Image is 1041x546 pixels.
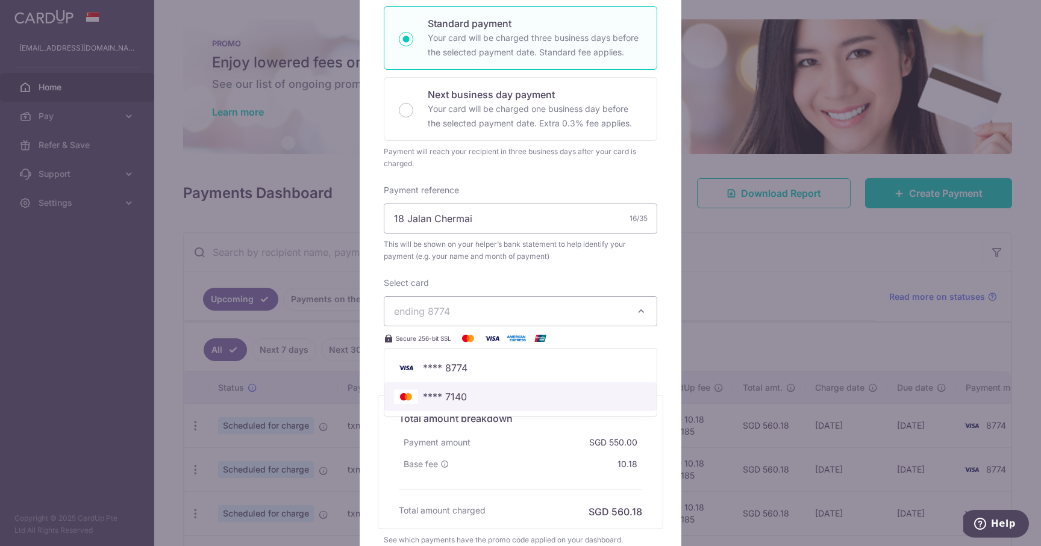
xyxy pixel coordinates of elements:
[399,411,642,426] h5: Total amount breakdown
[428,87,642,102] p: Next business day payment
[428,102,642,131] p: Your card will be charged one business day before the selected payment date. Extra 0.3% fee applies.
[384,146,657,170] div: Payment will reach your recipient in three business days after your card is charged.
[456,331,480,346] img: Mastercard
[396,333,451,343] span: Secure 256-bit SSL
[394,389,418,404] img: Bank Card
[399,504,486,517] h6: Total amount charged
[394,305,450,317] span: ending 8774
[384,534,657,546] div: See which payments have the promo code applied on your dashboard.
[384,238,657,262] span: This will be shown on your helper’s bank statement to help identify your payment (e.g. your name ...
[428,31,642,60] p: Your card will be charged three business days before the selected payment date. Standard fee appl...
[630,213,648,225] div: 16/35
[399,432,475,453] div: Payment amount
[613,453,642,475] div: 10.18
[589,504,642,519] h6: SGD 560.18
[384,296,657,326] button: ending 8774
[963,510,1029,540] iframe: Opens a widget where you can find more information
[528,331,552,346] img: UnionPay
[504,331,528,346] img: American Express
[394,361,418,375] img: Bank Card
[404,458,438,470] span: Base fee
[384,277,429,289] label: Select card
[384,184,459,196] label: Payment reference
[584,432,642,453] div: SGD 550.00
[428,16,642,31] p: Standard payment
[480,331,504,346] img: Visa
